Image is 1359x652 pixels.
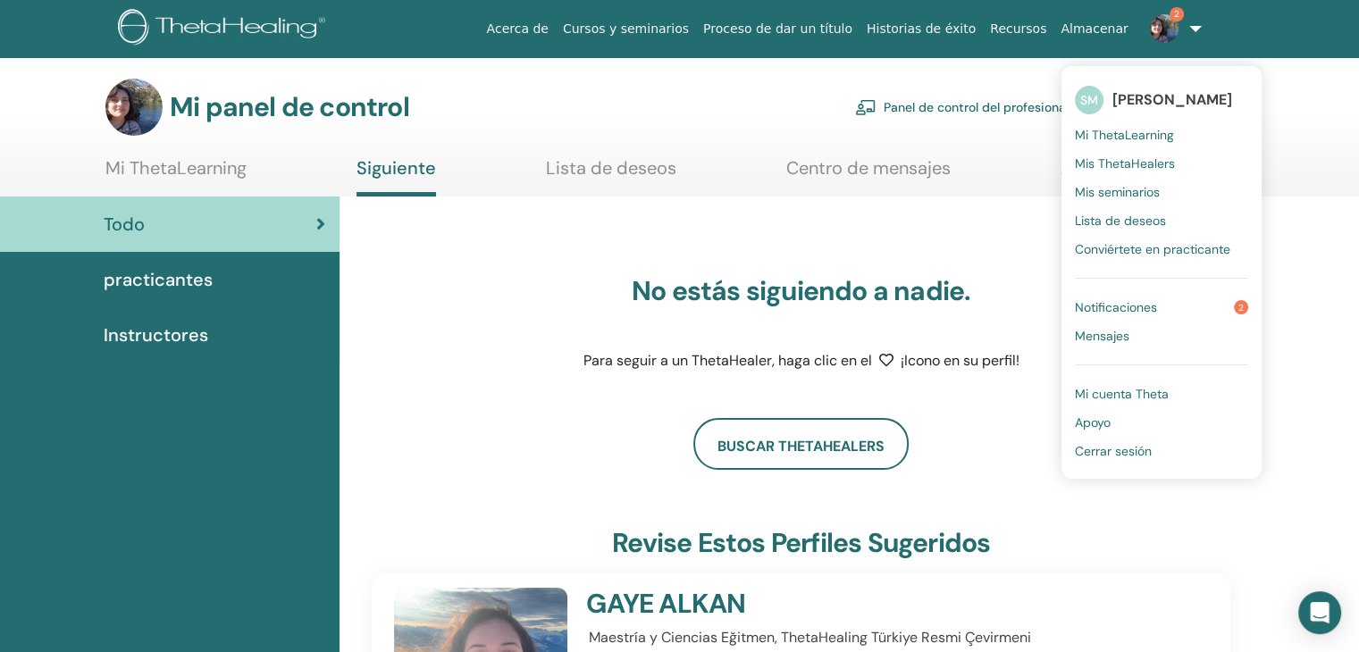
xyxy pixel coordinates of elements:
[583,351,872,370] font: Para seguir a un ThetaHealer, haga clic en el
[901,351,1019,370] font: ¡Icono en su perfil!
[860,13,983,46] a: Historias de éxito
[632,273,970,308] font: No estás siguiendo a nadie.
[1061,66,1262,479] ul: 2
[1075,386,1169,402] font: Mi cuenta Theta
[1061,21,1128,36] font: Almacenar
[1075,127,1174,143] font: Mi ThetaLearning
[546,157,676,192] a: Lista de deseos
[1075,155,1175,171] font: Mis ThetaHealers
[612,525,990,560] font: Revise estos perfiles sugeridos
[556,13,696,46] a: Cursos y seminarios
[1075,322,1248,350] a: Mensajes
[1075,241,1230,257] font: Conviértete en practicante
[589,628,1031,647] font: Maestría y Ciencias Eğitmen, ThetaHealing Türkiye Resmi Çevirmeni
[1075,206,1248,235] a: Lista de deseos
[1075,437,1248,465] a: Cerrar sesión
[1061,156,1202,180] font: Ayuda y recursos
[786,156,951,180] font: Centro de mensajes
[170,89,409,124] font: Mi panel de control
[1075,328,1129,344] font: Mensajes
[659,586,745,621] font: ALKAN
[104,323,208,347] font: Instructores
[563,21,689,36] font: Cursos y seminarios
[1075,79,1248,121] a: SM[PERSON_NAME]
[1112,90,1232,109] font: [PERSON_NAME]
[1075,380,1248,408] a: Mi cuenta Theta
[586,586,653,621] font: GAYE
[1075,121,1248,149] a: Mi ThetaLearning
[1174,8,1179,20] font: 2
[1238,302,1244,313] font: 2
[480,13,556,46] a: Acerca de
[983,13,1053,46] a: Recursos
[104,213,145,236] font: Todo
[1150,14,1179,43] img: default.jpg
[105,157,247,192] a: Mi ThetaLearning
[1075,408,1248,437] a: Apoyo
[867,21,976,36] font: Historias de éxito
[487,21,549,36] font: Acerca de
[703,21,852,36] font: Proceso de dar un título
[717,436,885,455] font: Buscar ThetaHealers
[1075,184,1160,200] font: Mis seminarios
[1075,293,1248,322] a: Notificaciones2
[105,156,247,180] font: Mi ThetaLearning
[118,9,331,49] img: logo.png
[357,157,436,196] a: Siguiente
[884,100,1069,116] font: Panel de control del profesional
[1075,299,1157,315] font: Notificaciones
[1075,149,1248,178] a: Mis ThetaHealers
[1075,443,1152,459] font: Cerrar sesión
[696,13,860,46] a: Proceso de dar un título
[1075,414,1111,430] font: Apoyo
[786,157,951,192] a: Centro de mensajes
[357,156,436,180] font: Siguiente
[1053,13,1135,46] a: Almacenar
[104,268,213,291] font: practicantes
[693,418,909,470] a: Buscar ThetaHealers
[1075,178,1248,206] a: Mis seminarios
[1061,157,1202,192] a: Ayuda y recursos
[1298,591,1341,634] div: Abrir Intercom Messenger
[855,99,877,115] img: chalkboard-teacher.svg
[546,156,676,180] font: Lista de deseos
[1080,92,1098,108] font: SM
[105,79,163,136] img: default.jpg
[1075,213,1166,229] font: Lista de deseos
[990,21,1046,36] font: Recursos
[855,88,1069,127] a: Panel de control del profesional
[1075,235,1248,263] a: Conviértete en practicante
